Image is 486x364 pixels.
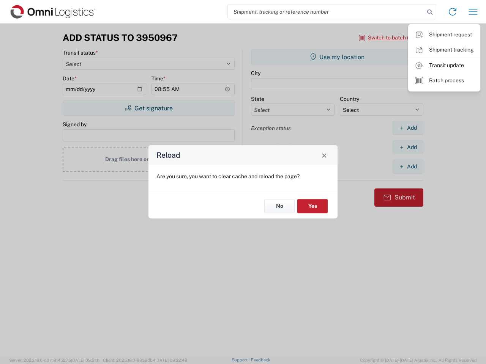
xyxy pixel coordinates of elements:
a: Shipment request [409,27,480,42]
input: Shipment, tracking or reference number [228,5,424,19]
button: No [264,199,295,213]
a: Transit update [409,58,480,73]
button: Yes [297,199,328,213]
h4: Reload [156,150,180,161]
p: Are you sure, you want to clear cache and reload the page? [156,173,330,180]
a: Batch process [409,73,480,88]
a: Shipment tracking [409,42,480,58]
button: Close [319,150,330,160]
